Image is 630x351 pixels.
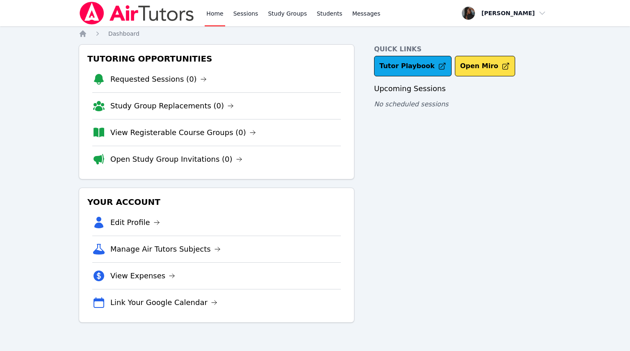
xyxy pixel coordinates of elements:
[374,83,551,94] h3: Upcoming Sessions
[110,73,207,85] a: Requested Sessions (0)
[110,297,217,308] a: Link Your Google Calendar
[110,127,256,138] a: View Registerable Course Groups (0)
[110,217,160,228] a: Edit Profile
[374,56,452,76] a: Tutor Playbook
[79,2,195,25] img: Air Tutors
[374,100,448,108] span: No scheduled sessions
[86,195,347,209] h3: Your Account
[110,243,221,255] a: Manage Air Tutors Subjects
[374,44,551,54] h4: Quick Links
[79,30,551,38] nav: Breadcrumb
[110,100,234,112] a: Study Group Replacements (0)
[108,30,139,38] a: Dashboard
[86,51,347,66] h3: Tutoring Opportunities
[455,56,515,76] button: Open Miro
[110,270,175,282] a: View Expenses
[108,30,139,37] span: Dashboard
[352,9,381,18] span: Messages
[110,154,242,165] a: Open Study Group Invitations (0)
